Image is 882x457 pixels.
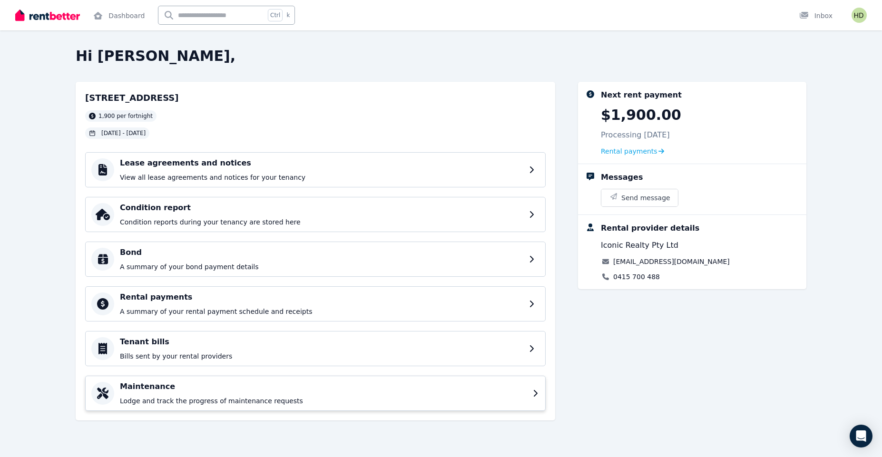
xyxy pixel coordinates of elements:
div: Next rent payment [601,89,682,101]
h4: Condition report [120,202,523,214]
p: Bills sent by your rental providers [120,351,523,361]
div: Open Intercom Messenger [850,425,872,447]
p: A summary of your bond payment details [120,262,523,272]
p: View all lease agreements and notices for your tenancy [120,173,523,182]
h2: [STREET_ADDRESS] [85,91,179,105]
div: Messages [601,172,643,183]
img: Harry William James Dobbs [852,8,867,23]
p: A summary of your rental payment schedule and receipts [120,307,523,316]
h4: Tenant bills [120,336,523,348]
h2: Hi [PERSON_NAME], [76,48,806,65]
h4: Rental payments [120,292,523,303]
span: [DATE] - [DATE] [101,129,146,137]
button: Send message [601,189,678,206]
h4: Lease agreements and notices [120,157,523,169]
span: k [286,11,290,19]
span: Send message [621,193,670,203]
div: Rental provider details [601,223,699,234]
span: 1,900 per fortnight [98,112,153,120]
a: Rental payments [601,146,664,156]
p: Condition reports during your tenancy are stored here [120,217,523,227]
h4: Maintenance [120,381,527,392]
span: Rental payments [601,146,657,156]
a: [EMAIL_ADDRESS][DOMAIN_NAME] [613,257,730,266]
div: Inbox [799,11,833,20]
a: 0415 700 488 [613,272,660,282]
p: Lodge and track the progress of maintenance requests [120,396,527,406]
span: Iconic Realty Pty Ltd [601,240,678,251]
p: Processing [DATE] [601,129,670,141]
p: $1,900.00 [601,107,681,124]
span: Ctrl [268,9,283,21]
img: RentBetter [15,8,80,22]
h4: Bond [120,247,523,258]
